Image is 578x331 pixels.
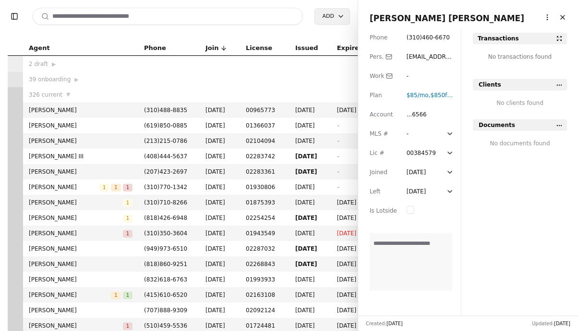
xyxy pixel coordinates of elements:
span: [DATE] [205,259,234,269]
span: [PERSON_NAME] [29,244,132,254]
span: 02268843 [246,259,284,269]
span: [DATE] [295,213,325,223]
span: 1 [111,292,120,299]
div: 00384579 [407,148,436,158]
div: Work [370,71,397,81]
span: [DATE] [205,121,234,130]
span: [DATE] [337,105,371,115]
span: 1 [111,184,120,191]
button: 1 [123,213,132,223]
span: 02092124 [246,306,284,315]
div: [DATE] [407,187,426,196]
button: 1 [123,321,132,331]
div: Transactions [478,34,519,43]
span: Join [205,43,218,53]
span: [DATE] [295,290,325,300]
span: 1 [123,292,132,299]
span: [PERSON_NAME] [29,290,111,300]
span: 01930806 [246,182,284,192]
div: - [407,71,424,81]
span: [DATE] [205,229,234,238]
span: ( 818 ) 860 - 9251 [144,261,187,267]
span: , [407,92,431,99]
span: [DATE] [386,321,403,326]
span: [PERSON_NAME] [29,121,132,130]
span: [DATE] [295,105,325,115]
span: 02163108 [246,290,284,300]
span: [DATE] [337,198,371,207]
span: ( 510 ) 459 - 5536 [144,322,187,329]
span: [DATE] [337,290,371,300]
span: ▶ [52,60,56,69]
span: [DATE] [205,136,234,146]
div: Is Lotside [370,206,397,216]
div: - [407,129,424,139]
span: [PERSON_NAME] [PERSON_NAME] [370,13,524,23]
span: [DATE] [337,244,371,254]
span: [DATE] [295,182,325,192]
button: 1 [123,290,132,300]
span: [DATE] [205,213,234,223]
span: 1 [99,184,109,191]
span: [PERSON_NAME] [29,321,123,331]
span: [DATE] [295,259,325,269]
span: [DATE] [337,259,371,269]
span: ( 310 ) 350 - 3604 [144,230,187,237]
div: Left [370,187,397,196]
span: ( 619 ) 850 - 0885 [144,122,187,129]
span: [DATE] [205,105,234,115]
span: [PERSON_NAME] [29,213,123,223]
span: [DATE] [295,121,325,130]
div: 39 onboarding [29,75,132,84]
div: 2 draft [29,59,132,69]
span: 01724481 [246,321,284,331]
span: License [246,43,272,53]
span: 1 [123,322,132,330]
span: $85 /mo [407,92,429,99]
span: [PERSON_NAME] [29,182,99,192]
span: [PERSON_NAME] [29,229,123,238]
span: ▼ [66,90,70,99]
span: [PERSON_NAME] III [29,152,132,161]
span: ( 408 ) 444 - 5637 [144,153,187,160]
span: $850 fee [431,92,455,99]
span: ( 415 ) 610 - 6520 [144,292,187,298]
span: ( 213 ) 215 - 0786 [144,138,187,144]
span: 1 [123,215,132,222]
span: ( 949 ) 973 - 6510 [144,245,187,252]
span: Clients [479,80,501,89]
span: 01366037 [246,121,284,130]
button: 1 [123,182,132,192]
span: [PERSON_NAME] [29,259,132,269]
span: [DATE] [205,275,234,284]
span: ( 707 ) 888 - 9309 [144,307,187,314]
span: [DATE] [337,306,371,315]
span: 02104094 [246,136,284,146]
span: [DATE] [205,306,234,315]
div: Created: [366,320,403,327]
span: ( 310 ) 710 - 8266 [144,199,187,206]
div: Pers. [370,52,397,62]
button: 1 [123,229,132,238]
button: 1 [111,290,120,300]
span: [DATE] [337,213,371,223]
button: 1 [123,198,132,207]
span: ( 310 ) 488 - 8835 [144,107,187,114]
span: [DATE] [295,198,325,207]
div: No clients found [473,98,567,108]
span: [DATE] [205,244,234,254]
div: MLS # [370,129,397,139]
div: Lic # [370,148,397,158]
span: [EMAIL_ADDRESS][DOMAIN_NAME] [407,53,453,79]
span: [DATE] [205,198,234,207]
div: Plan [370,90,397,100]
span: [DATE] [295,229,325,238]
span: [DATE] [295,321,325,331]
span: ( 207 ) 423 - 2697 [144,168,187,175]
div: ...6566 [407,110,427,119]
span: Agent [29,43,50,53]
div: Phone [370,33,397,42]
span: 1 [123,184,132,191]
span: [PERSON_NAME] [29,306,132,315]
div: Updated: [532,320,570,327]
